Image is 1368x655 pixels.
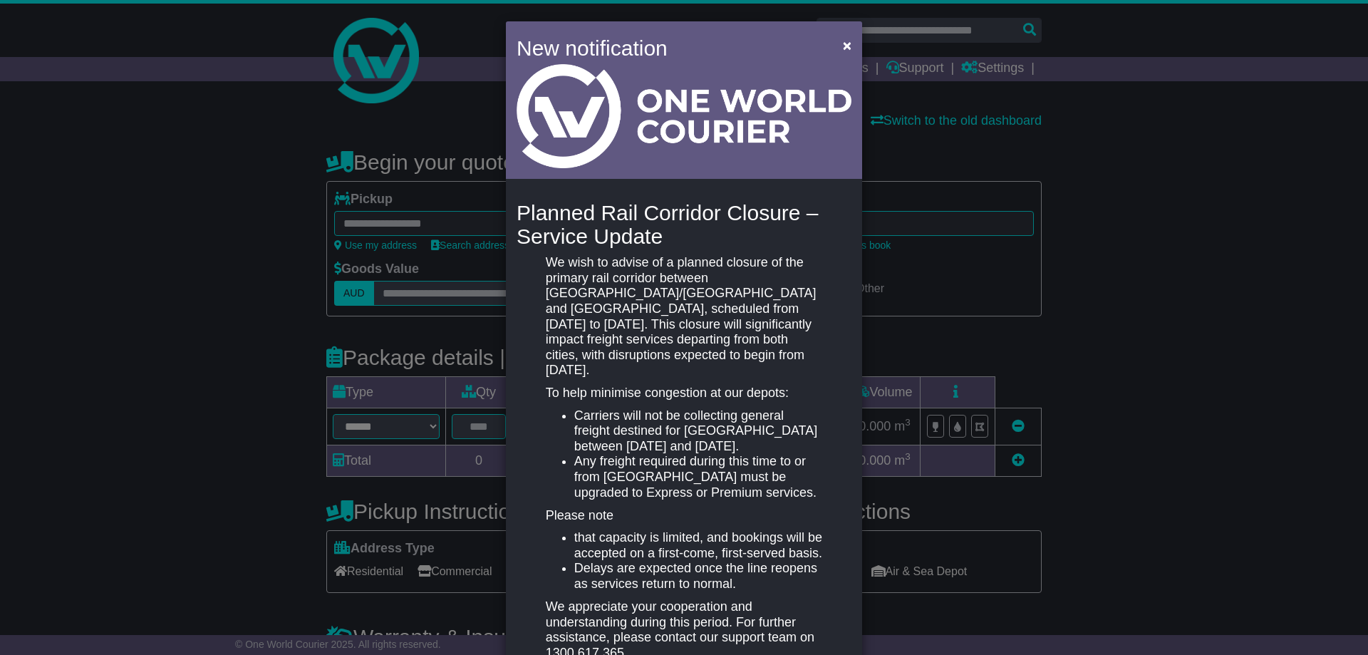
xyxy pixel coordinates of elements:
[517,201,851,248] h4: Planned Rail Corridor Closure – Service Update
[843,37,851,53] span: ×
[517,32,822,64] h4: New notification
[574,530,822,561] li: that capacity is limited, and bookings will be accepted on a first-come, first-served basis.
[546,255,822,378] p: We wish to advise of a planned closure of the primary rail corridor between [GEOGRAPHIC_DATA]/[GE...
[574,408,822,455] li: Carriers will not be collecting general freight destined for [GEOGRAPHIC_DATA] between [DATE] and...
[546,508,822,524] p: Please note
[574,561,822,592] li: Delays are expected once the line reopens as services return to normal.
[546,386,822,401] p: To help minimise congestion at our depots:
[517,64,851,168] img: Light
[836,31,859,60] button: Close
[574,454,822,500] li: Any freight required during this time to or from [GEOGRAPHIC_DATA] must be upgraded to Express or...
